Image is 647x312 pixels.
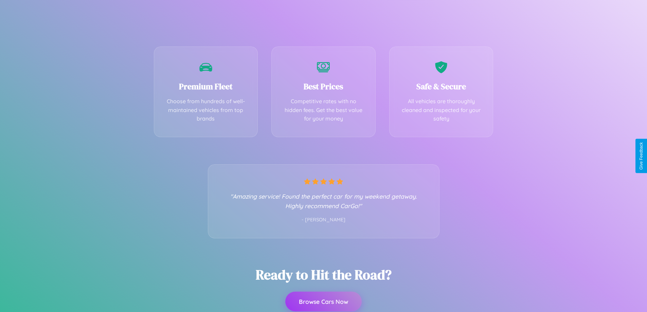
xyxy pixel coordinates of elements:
h3: Safe & Secure [400,81,483,92]
h2: Ready to Hit the Road? [256,265,392,284]
button: Browse Cars Now [285,292,362,311]
p: "Amazing service! Found the perfect car for my weekend getaway. Highly recommend CarGo!" [222,191,426,210]
p: - [PERSON_NAME] [222,216,426,224]
div: Give Feedback [639,142,644,170]
p: Competitive rates with no hidden fees. Get the best value for your money [282,97,365,123]
h3: Premium Fleet [164,81,248,92]
p: Choose from hundreds of well-maintained vehicles from top brands [164,97,248,123]
p: All vehicles are thoroughly cleaned and inspected for your safety [400,97,483,123]
h3: Best Prices [282,81,365,92]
